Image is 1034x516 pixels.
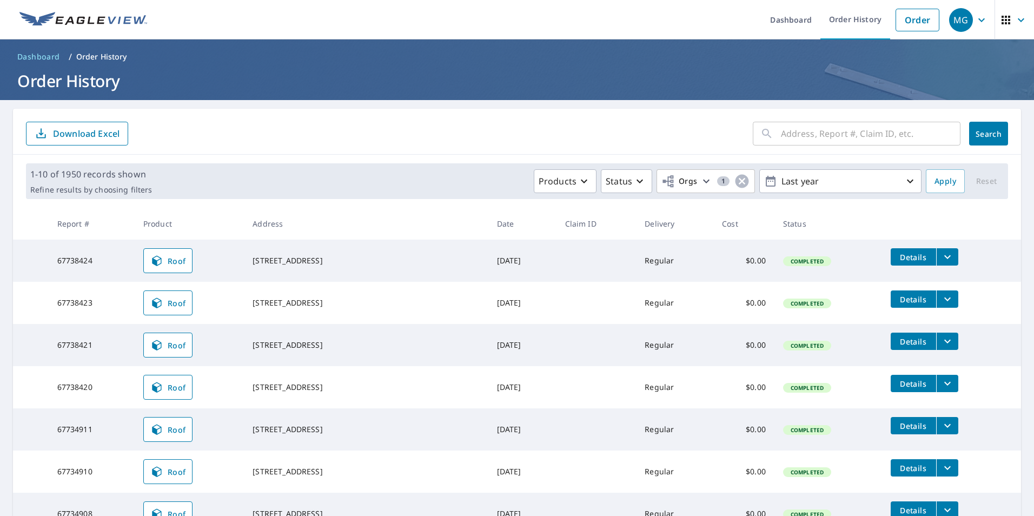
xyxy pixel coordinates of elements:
[26,122,128,145] button: Download Excel
[713,282,774,324] td: $0.00
[936,459,958,477] button: filesDropdownBtn-67734910
[556,208,637,240] th: Claim ID
[891,375,936,392] button: detailsBtn-67738420
[488,366,556,408] td: [DATE]
[784,300,830,307] span: Completed
[488,451,556,493] td: [DATE]
[253,466,479,477] div: [STREET_ADDRESS]
[781,118,960,149] input: Address, Report #, Claim ID, etc.
[253,424,479,435] div: [STREET_ADDRESS]
[891,417,936,434] button: detailsBtn-67734911
[936,417,958,434] button: filesDropdownBtn-67734911
[53,128,120,140] p: Download Excel
[897,463,930,473] span: Details
[30,185,152,195] p: Refine results by choosing filters
[143,333,193,358] a: Roof
[969,122,1008,145] button: Search
[636,208,713,240] th: Delivery
[49,282,135,324] td: 67738423
[978,129,999,139] span: Search
[636,408,713,451] td: Regular
[897,505,930,515] span: Details
[717,177,730,185] span: 1
[253,255,479,266] div: [STREET_ADDRESS]
[253,340,479,350] div: [STREET_ADDRESS]
[636,366,713,408] td: Regular
[784,257,830,265] span: Completed
[896,9,939,31] a: Order
[891,248,936,266] button: detailsBtn-67738424
[143,375,193,400] a: Roof
[13,48,64,65] a: Dashboard
[49,451,135,493] td: 67734910
[253,297,479,308] div: [STREET_ADDRESS]
[713,240,774,282] td: $0.00
[49,408,135,451] td: 67734911
[936,290,958,308] button: filesDropdownBtn-67738423
[897,336,930,347] span: Details
[19,12,147,28] img: EV Logo
[488,282,556,324] td: [DATE]
[784,426,830,434] span: Completed
[488,208,556,240] th: Date
[636,324,713,366] td: Regular
[150,465,186,478] span: Roof
[636,451,713,493] td: Regular
[17,51,60,62] span: Dashboard
[891,333,936,350] button: detailsBtn-67738421
[777,172,904,191] p: Last year
[253,382,479,393] div: [STREET_ADDRESS]
[713,451,774,493] td: $0.00
[934,175,956,188] span: Apply
[897,421,930,431] span: Details
[150,339,186,352] span: Roof
[488,240,556,282] td: [DATE]
[244,208,488,240] th: Address
[759,169,922,193] button: Last year
[488,324,556,366] td: [DATE]
[539,175,576,188] p: Products
[150,381,186,394] span: Roof
[601,169,652,193] button: Status
[636,282,713,324] td: Regular
[657,169,755,193] button: Orgs1
[926,169,965,193] button: Apply
[49,324,135,366] td: 67738421
[897,294,930,305] span: Details
[784,342,830,349] span: Completed
[606,175,632,188] p: Status
[784,468,830,476] span: Completed
[13,70,1021,92] h1: Order History
[936,248,958,266] button: filesDropdownBtn-67738424
[30,168,152,181] p: 1-10 of 1950 records shown
[135,208,244,240] th: Product
[13,48,1021,65] nav: breadcrumb
[891,459,936,477] button: detailsBtn-67734910
[150,423,186,436] span: Roof
[784,384,830,392] span: Completed
[143,417,193,442] a: Roof
[143,459,193,484] a: Roof
[949,8,973,32] div: MG
[143,290,193,315] a: Roof
[636,240,713,282] td: Regular
[69,50,72,63] li: /
[488,408,556,451] td: [DATE]
[49,208,135,240] th: Report #
[534,169,596,193] button: Products
[661,175,698,188] span: Orgs
[936,333,958,350] button: filesDropdownBtn-67738421
[936,375,958,392] button: filesDropdownBtn-67738420
[897,379,930,389] span: Details
[76,51,127,62] p: Order History
[49,366,135,408] td: 67738420
[774,208,882,240] th: Status
[897,252,930,262] span: Details
[713,324,774,366] td: $0.00
[150,296,186,309] span: Roof
[713,208,774,240] th: Cost
[49,240,135,282] td: 67738424
[891,290,936,308] button: detailsBtn-67738423
[150,254,186,267] span: Roof
[713,408,774,451] td: $0.00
